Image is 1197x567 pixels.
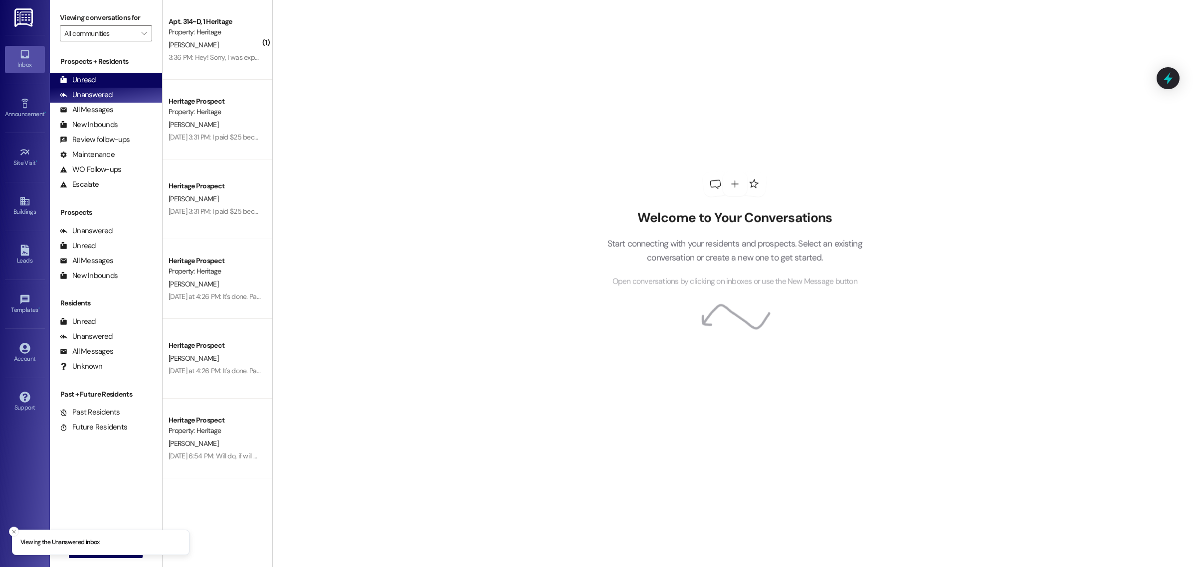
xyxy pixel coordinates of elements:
div: Future Residents [60,422,127,432]
div: Unanswered [60,226,113,236]
div: Unread [60,241,96,251]
div: Property: Heritage [169,27,261,37]
div: Unanswered [60,90,113,100]
div: Heritage Prospect [169,256,261,266]
div: Past + Future Residents [50,389,162,400]
div: Unknown [60,361,102,372]
a: Site Visit • [5,144,45,171]
div: Residents [50,298,162,308]
div: All Messages [60,256,113,266]
div: Unread [60,316,96,327]
a: Inbox [5,46,45,73]
div: WO Follow-ups [60,164,121,175]
span: • [36,158,37,165]
div: [DATE] at 4:26 PM: It's done. Paid [169,366,262,375]
div: 3:36 PM: Hey! Sorry, I was experiencing dome technical issues. Are there any parking spots left f... [169,53,473,62]
div: Unanswered [60,331,113,342]
div: Maintenance [60,149,115,160]
div: Review follow-ups [60,135,130,145]
div: Unread [60,75,96,85]
span: [PERSON_NAME] [169,120,218,129]
span: [PERSON_NAME] [169,439,218,448]
span: • [38,305,40,312]
button: Close toast [9,527,19,537]
a: Buildings [5,193,45,220]
div: Property: Heritage [169,425,261,436]
span: [PERSON_NAME] [169,354,218,363]
div: Escalate [60,179,99,190]
img: ResiDesk Logo [14,8,35,27]
div: Prospects + Residents [50,56,162,67]
div: [DATE] 6:54 PM: Will do, if will be taken care of this evening. Thank you for the notice! [169,451,411,460]
a: Support [5,389,45,416]
div: Past Residents [60,407,120,418]
div: [DATE] at 4:26 PM: It's done. Paid [169,292,262,301]
span: [PERSON_NAME] [169,40,218,49]
input: All communities [64,25,136,41]
div: Heritage Prospect [169,340,261,351]
div: Prospects [50,207,162,218]
div: Apt. 314~D, 1 Heritage [169,16,261,27]
p: Viewing the Unanswered inbox [20,538,100,547]
div: New Inbounds [60,120,118,130]
span: Open conversations by clicking on inboxes or use the New Message button [612,275,857,287]
span: • [44,109,46,116]
span: [PERSON_NAME] [169,280,218,288]
a: Templates • [5,291,45,318]
div: All Messages [60,105,113,115]
label: Viewing conversations for [60,10,152,25]
h2: Welcome to Your Conversations [592,210,877,226]
div: Property: Heritage [169,266,261,277]
div: Property: Heritage [169,107,261,117]
div: Heritage Prospect [169,181,261,191]
a: Leads [5,242,45,269]
div: Heritage Prospect [169,96,261,107]
span: [PERSON_NAME] [169,194,218,203]
div: New Inbounds [60,271,118,281]
a: Account [5,340,45,367]
p: Start connecting with your residents and prospects. Select an existing conversation or create a n... [592,236,877,265]
i:  [141,29,147,37]
div: Heritage Prospect [169,415,261,425]
div: All Messages [60,346,113,357]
